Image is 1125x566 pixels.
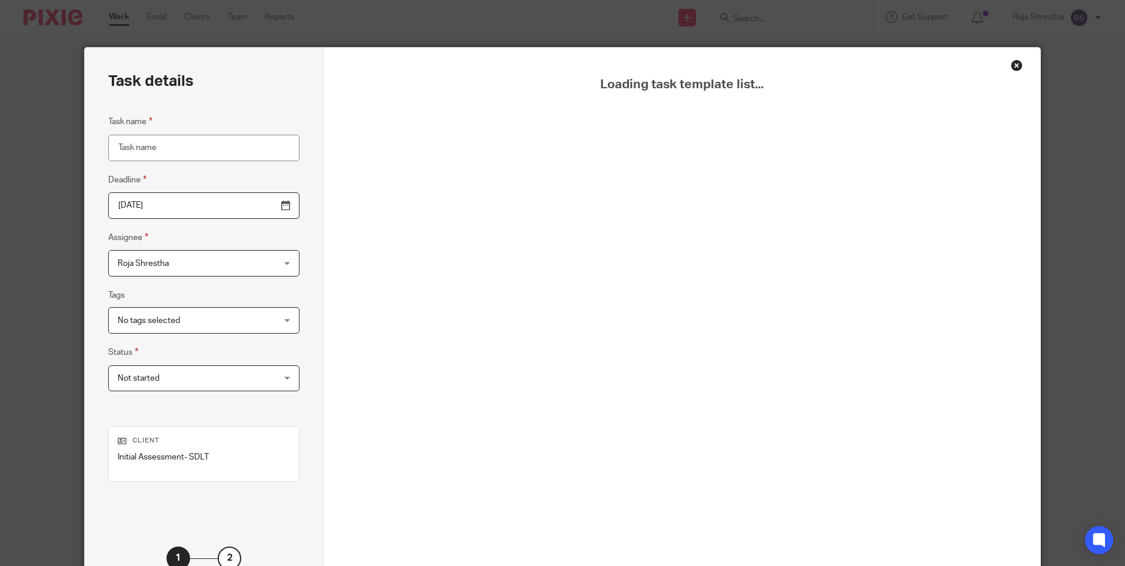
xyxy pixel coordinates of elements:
label: Task name [108,115,152,128]
label: Tags [108,289,125,301]
h2: Task details [108,71,194,91]
p: Initial Assessment- SDLT [118,451,290,463]
span: Not started [118,374,159,382]
label: Deadline [108,173,147,187]
label: Assignee [108,231,148,244]
input: Task name [108,135,299,161]
span: Roja Shrestha [118,259,169,268]
p: Client [118,436,290,445]
input: Pick a date [108,192,299,219]
span: Loading task template list... [353,77,1010,92]
label: Status [108,345,138,359]
div: Close this dialog window [1011,59,1023,71]
span: No tags selected [118,317,180,325]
